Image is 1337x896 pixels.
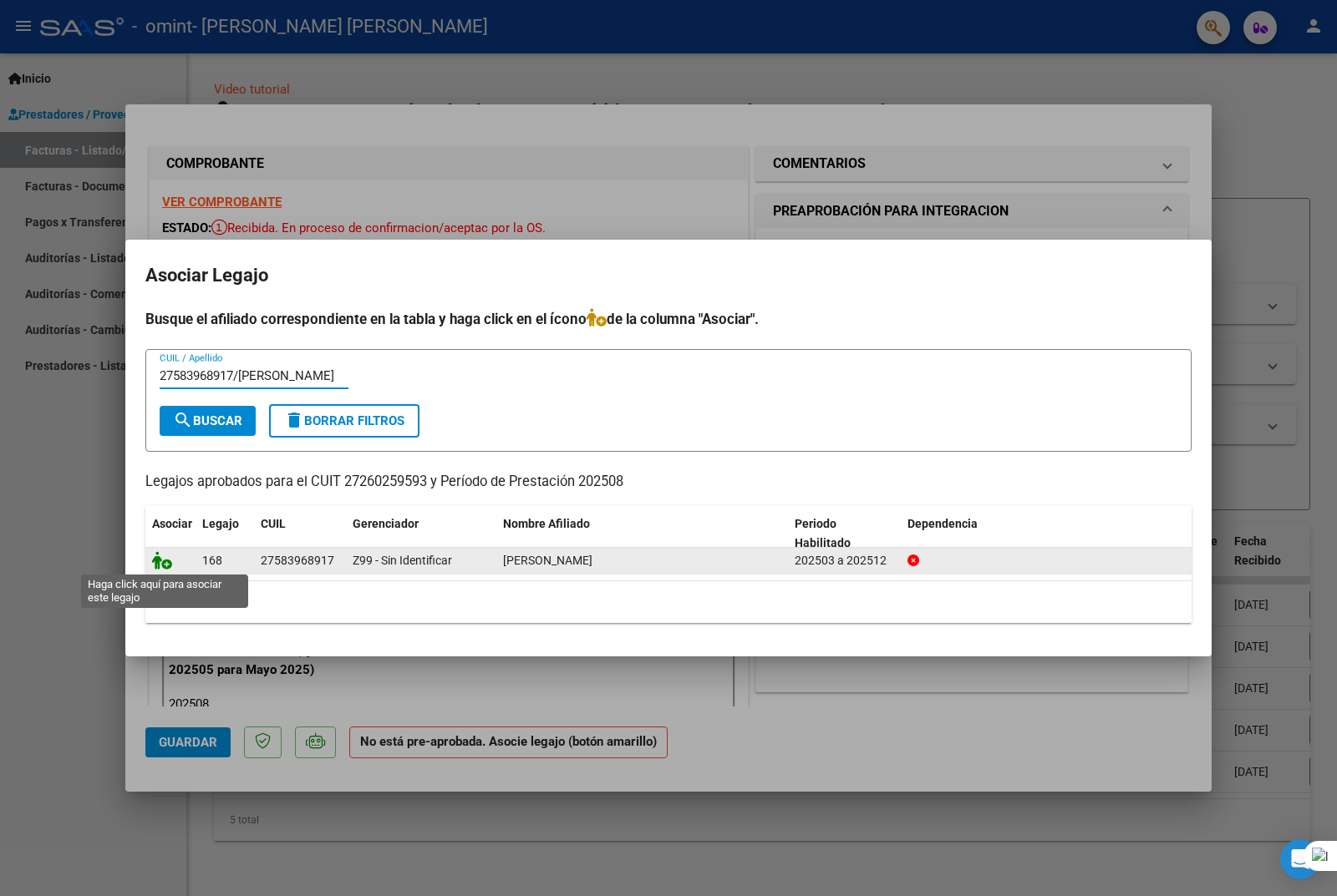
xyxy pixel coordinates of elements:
[145,260,1192,291] h2: Asociar Legajo
[145,506,196,561] datatable-header-cell: Asociar
[145,581,1192,623] div: 1 registros
[901,506,1192,561] datatable-header-cell: Dependencia
[202,554,222,567] span: 168
[353,554,452,567] span: Z99 - Sin Identificar
[145,308,1192,330] h4: Busque el afiliado correspondiente en la tabla y haga click en el ícono de la columna "Asociar".
[795,517,851,549] span: Periodo Habilitado
[284,410,304,430] mat-icon: delete
[254,506,346,561] datatable-header-cell: CUIL
[173,410,193,430] mat-icon: search
[173,413,242,428] span: Buscar
[496,506,788,561] datatable-header-cell: Nombre Afiliado
[1280,839,1320,879] div: Open Intercom Messenger
[795,551,894,570] div: 202503 a 202512
[152,517,192,530] span: Asociar
[160,406,256,436] button: Buscar
[269,404,419,438] button: Borrar Filtros
[503,517,590,530] span: Nombre Afiliado
[346,506,496,561] datatable-header-cell: Gerenciador
[145,472,1192,493] p: Legajos aprobados para el CUIT 27260259593 y Período de Prestación 202508
[261,551,334,570] div: 27583968917
[788,506,901,561] datatable-header-cell: Periodo Habilitado
[503,554,592,567] span: BARRIONUEVO SOLALIGUE MIA ISABELLA
[261,517,286,530] span: CUIL
[284,413,404,428] span: Borrar Filtros
[196,506,254,561] datatable-header-cell: Legajo
[202,517,239,530] span: Legajo
[353,517,419,530] span: Gerenciador
[907,517,978,530] span: Dependencia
